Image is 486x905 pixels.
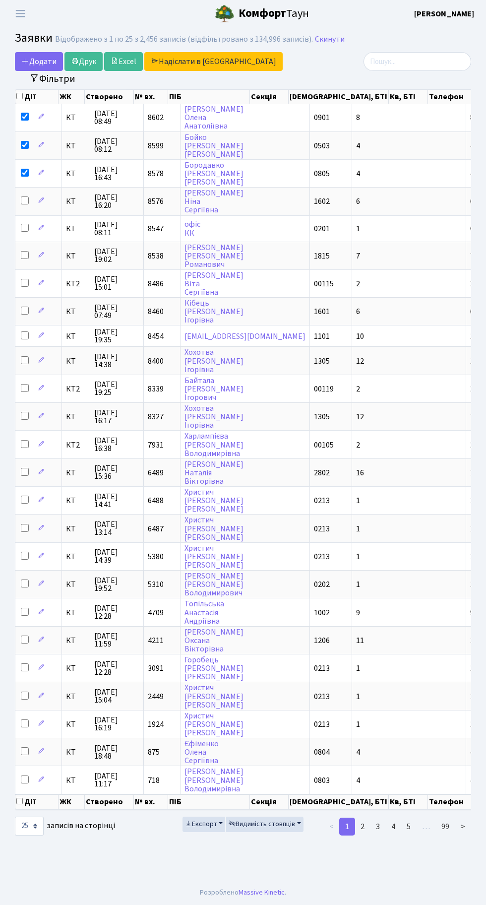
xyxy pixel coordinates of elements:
[470,579,485,590] span: 1-72
[148,440,164,451] span: 7931
[356,384,360,394] span: 2
[200,887,286,898] div: Розроблено .
[148,196,164,207] span: 8576
[66,581,86,588] span: КТ
[184,627,243,654] a: [PERSON_NAME]ОксанаВікторівна
[94,772,139,788] span: [DATE] 11:17
[314,719,330,730] span: 0213
[66,525,86,533] span: КТ
[94,353,139,369] span: [DATE] 14:38
[314,607,330,618] span: 1002
[94,604,139,620] span: [DATE] 12:28
[94,464,139,480] span: [DATE] 15:36
[66,441,86,449] span: КТ2
[85,794,134,809] th: Створено
[356,691,360,702] span: 1
[64,52,103,71] a: Друк
[184,738,219,766] a: ЄфіменкоОленаСергіївна
[94,660,139,676] span: [DATE] 12:28
[314,579,330,590] span: 0202
[94,716,139,732] span: [DATE] 16:19
[66,357,86,365] span: КТ
[94,577,139,592] span: [DATE] 19:52
[66,553,86,561] span: КТ
[94,304,139,320] span: [DATE] 07:49
[356,607,360,618] span: 9
[15,29,53,47] span: Заявки
[314,747,330,758] span: 0804
[239,5,309,22] span: Таун
[250,90,289,104] th: Секція
[314,411,330,422] span: 1305
[66,693,86,701] span: КТ
[66,280,86,288] span: КТ2
[148,278,164,289] span: 8486
[66,252,86,260] span: КТ
[94,137,139,153] span: [DATE] 08:12
[8,5,33,22] button: Переключити навігацію
[168,90,249,104] th: ПІБ
[66,664,86,672] span: КТ
[250,794,289,809] th: Секція
[148,551,164,562] span: 5380
[314,523,330,534] span: 0213
[184,683,243,711] a: Христич[PERSON_NAME][PERSON_NAME]
[184,403,243,431] a: Хохотва[PERSON_NAME]Ігорівна
[94,110,139,126] span: [DATE] 08:49
[66,469,86,477] span: КТ
[356,306,360,317] span: 6
[356,551,360,562] span: 1
[389,90,428,104] th: Кв, БТІ
[66,197,86,205] span: КТ
[94,275,139,291] span: [DATE] 15:01
[229,819,295,829] span: Видимість стовпців
[66,413,86,421] span: КТ
[59,794,85,809] th: ЖК
[184,571,243,598] a: [PERSON_NAME][PERSON_NAME]Володимирович
[184,431,243,459] a: Харлампієва[PERSON_NAME]Володимирівна
[184,487,243,515] a: Христич[PERSON_NAME][PERSON_NAME]
[184,298,243,325] a: Кібець[PERSON_NAME]Ігорівна
[148,356,164,367] span: 8400
[401,818,417,836] a: 5
[314,356,330,367] span: 1305
[215,4,235,24] img: logo.png
[66,114,86,122] span: КТ
[148,140,164,151] span: 8599
[455,818,471,836] a: >
[435,818,455,836] a: 99
[470,251,485,261] span: 7-10
[184,767,243,794] a: [PERSON_NAME][PERSON_NAME]Володимирівна
[21,56,57,67] span: Додати
[94,221,139,237] span: [DATE] 08:11
[314,331,330,342] span: 1101
[148,467,164,478] span: 6489
[314,112,330,123] span: 0901
[314,440,334,451] span: 00105
[356,495,360,506] span: 1
[470,112,485,123] span: 8-80
[470,196,485,207] span: 6-73
[356,168,360,179] span: 4
[148,168,164,179] span: 8578
[94,248,139,263] span: [DATE] 19:02
[184,459,243,487] a: [PERSON_NAME]НаталіяВікторівна
[428,794,485,809] th: Телефон
[356,331,364,342] span: 10
[385,818,401,836] a: 4
[148,663,164,674] span: 3091
[94,548,139,564] span: [DATE] 14:39
[148,635,164,646] span: 4211
[184,347,243,375] a: Хохотва[PERSON_NAME]Ігорівна
[15,52,63,71] a: Додати
[356,251,360,261] span: 7
[59,90,85,104] th: ЖК
[66,720,86,728] span: КТ
[94,520,139,536] span: [DATE] 13:14
[66,497,86,505] span: КТ
[355,818,370,836] a: 2
[66,332,86,340] span: КТ
[356,719,360,730] span: 1
[148,112,164,123] span: 8602
[66,637,86,645] span: КТ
